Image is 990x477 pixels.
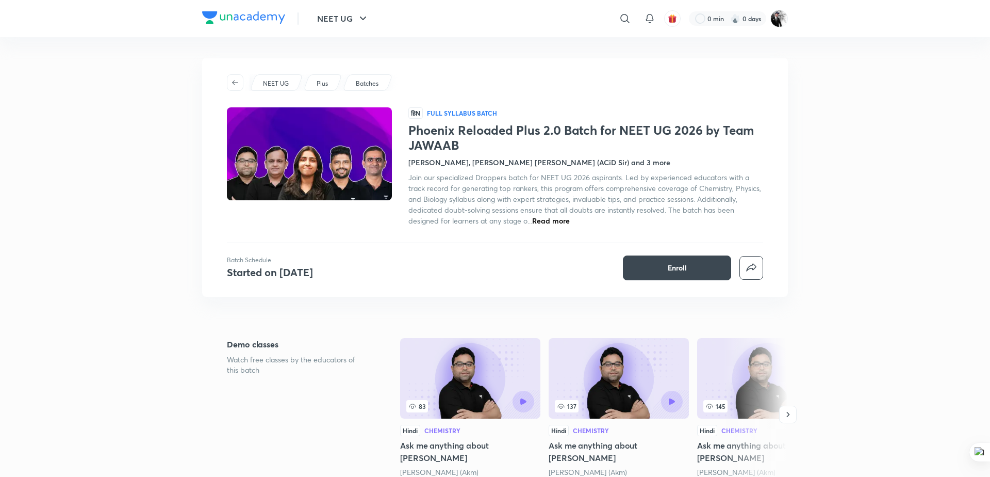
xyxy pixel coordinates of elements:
button: avatar [664,10,681,27]
p: Watch free classes by the educators of this batch [227,355,367,375]
button: Enroll [623,256,731,280]
span: 83 [406,400,428,412]
a: [PERSON_NAME] (Akm) [549,467,627,477]
a: NEET UG [261,79,291,88]
div: Chemistry [721,427,757,434]
div: Hindi [549,425,569,436]
h5: Ask me anything about [PERSON_NAME] [549,439,689,464]
h5: Ask me anything about [PERSON_NAME] [400,439,540,464]
h4: Started on [DATE] [227,265,313,279]
button: NEET UG [311,8,375,29]
a: Company Logo [202,11,285,26]
img: avatar [668,14,677,23]
p: Plus [317,79,328,88]
img: Thumbnail [225,106,393,201]
h5: Demo classes [227,338,367,351]
h5: Ask me anything about [PERSON_NAME] [697,439,837,464]
div: Chemistry [424,427,460,434]
span: हिN [408,107,423,119]
div: Hindi [697,425,717,436]
img: Company Logo [202,11,285,24]
h4: [PERSON_NAME], [PERSON_NAME] [PERSON_NAME] (ACiD Sir) and 3 more [408,157,670,168]
span: 137 [555,400,579,412]
div: Hindi [400,425,420,436]
span: Join our specialized Droppers batch for NEET UG 2026 aspirants. Led by experienced educators with... [408,172,761,226]
p: NEET UG [263,79,289,88]
p: Batch Schedule [227,256,313,265]
a: Batches [354,79,381,88]
span: Read more [532,216,570,226]
img: Nagesh M [770,10,788,27]
p: Batches [356,79,378,88]
p: Full Syllabus Batch [427,109,497,117]
img: streak [730,13,740,24]
a: [PERSON_NAME] (Akm) [697,467,775,477]
span: Enroll [668,263,687,273]
h1: Phoenix Reloaded Plus 2.0 Batch for NEET UG 2026 by Team JAWAAB [408,123,763,153]
a: [PERSON_NAME] (Akm) [400,467,478,477]
span: 145 [703,400,728,412]
a: Plus [315,79,330,88]
div: Chemistry [573,427,609,434]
